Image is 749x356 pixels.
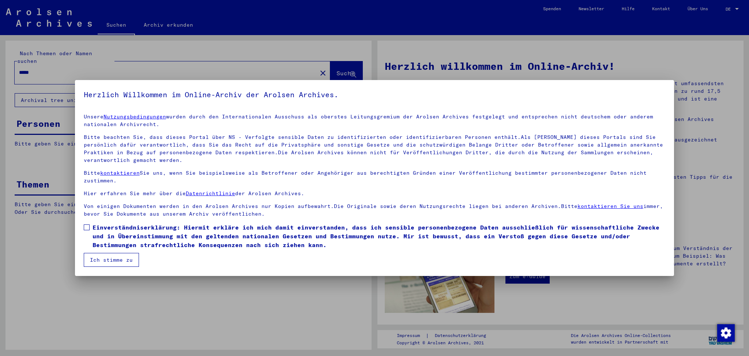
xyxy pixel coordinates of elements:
p: Hier erfahren Sie mehr über die der Arolsen Archives. [84,190,665,197]
p: Bitte Sie uns, wenn Sie beispielsweise als Betroffener oder Angehöriger aus berechtigten Gründen ... [84,169,665,185]
span: Einverständniserklärung: Hiermit erkläre ich mich damit einverstanden, dass ich sensible personen... [93,223,665,249]
a: Datenrichtlinie [186,190,235,197]
a: Nutzungsbedingungen [103,113,166,120]
button: Ich stimme zu [84,253,139,267]
a: kontaktieren [100,170,140,176]
p: Bitte beachten Sie, dass dieses Portal über NS - Verfolgte sensible Daten zu identifizierten oder... [84,133,665,164]
p: Unsere wurden durch den Internationalen Ausschuss als oberstes Leitungsgremium der Arolsen Archiv... [84,113,665,128]
a: kontaktieren Sie uns [577,203,643,209]
img: Zustimmung ändern [717,324,735,342]
h5: Herzlich Willkommen im Online-Archiv der Arolsen Archives. [84,89,665,101]
p: Von einigen Dokumenten werden in den Arolsen Archives nur Kopien aufbewahrt.Die Originale sowie d... [84,202,665,218]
